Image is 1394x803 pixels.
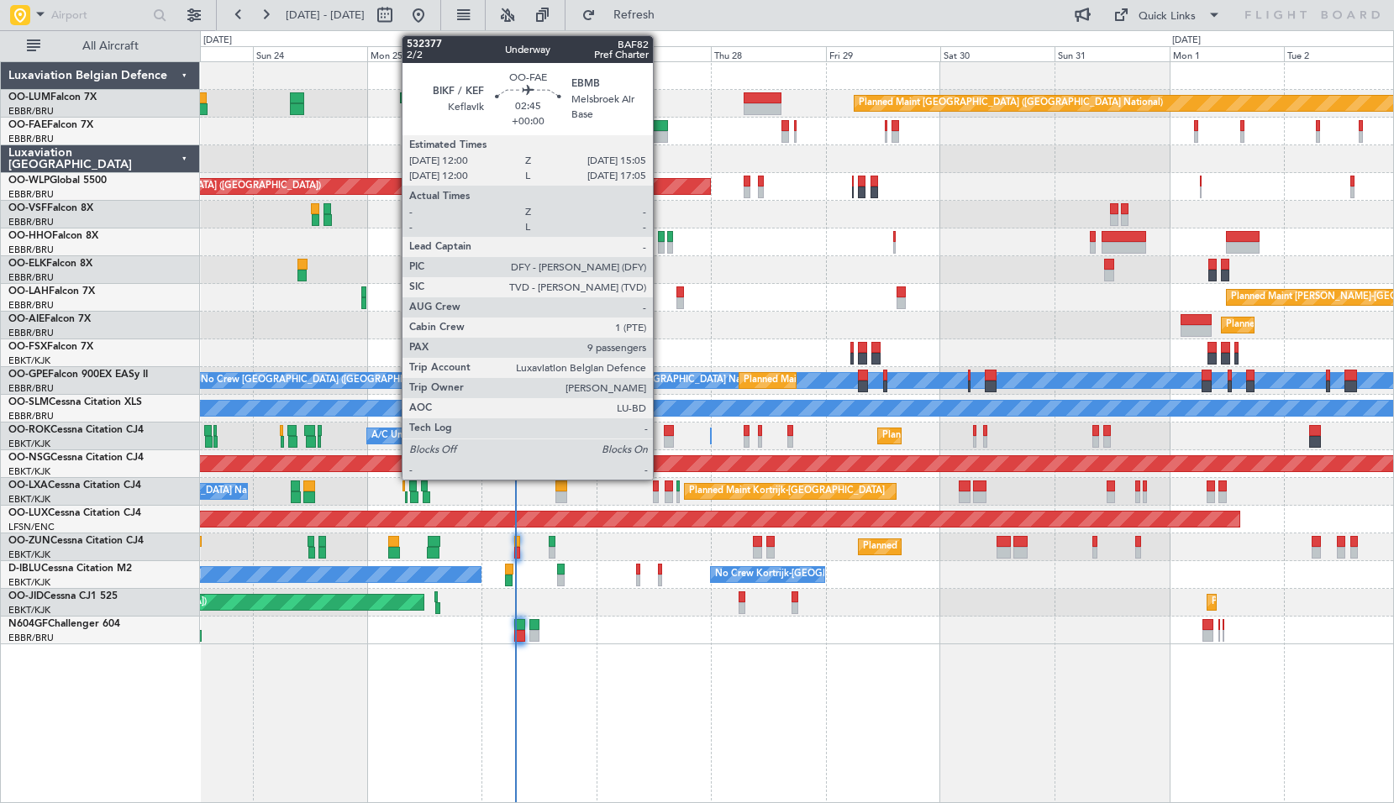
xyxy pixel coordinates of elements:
a: OO-FAEFalcon 7X [8,120,93,130]
a: OO-WLPGlobal 5500 [8,176,107,186]
div: Fri 29 [826,46,940,61]
a: OO-GPEFalcon 900EX EASy II [8,370,148,380]
span: OO-WLP [8,176,50,186]
span: N604GF [8,619,48,629]
div: Planned Maint [GEOGRAPHIC_DATA] ([GEOGRAPHIC_DATA] National) [859,91,1163,116]
span: [DATE] - [DATE] [286,8,365,23]
div: [DATE] [1172,34,1201,48]
div: Planned Maint Kortrijk-[GEOGRAPHIC_DATA] [882,423,1078,449]
a: EBKT/KJK [8,465,50,478]
a: EBKT/KJK [8,604,50,617]
span: All Aircraft [44,40,177,52]
span: OO-VSF [8,203,47,213]
div: Sun 31 [1055,46,1169,61]
a: EBBR/BRU [8,133,54,145]
span: D-IBLU [8,564,41,574]
a: EBBR/BRU [8,188,54,201]
a: EBKT/KJK [8,354,50,367]
div: Sat 30 [940,46,1055,61]
div: Planned Maint [GEOGRAPHIC_DATA] ([GEOGRAPHIC_DATA] National) [744,368,1048,393]
a: EBBR/BRU [8,299,54,312]
a: OO-NSGCessna Citation CJ4 [8,453,144,463]
span: OO-GPE [8,370,48,380]
span: OO-LXA [8,480,48,491]
a: EBKT/KJK [8,548,50,561]
div: Mon 25 [367,46,481,61]
a: EBBR/BRU [8,327,54,339]
a: EBBR/BRU [8,410,54,422]
a: OO-ZUNCessna Citation CJ4 [8,536,144,546]
div: A/C Unavailable [371,423,441,449]
div: Tue 26 [481,46,596,61]
a: LFSN/ENC [8,521,55,533]
div: No Crew [GEOGRAPHIC_DATA] ([GEOGRAPHIC_DATA] National) [487,368,768,393]
a: EBBR/BRU [8,632,54,644]
span: OO-AIE [8,314,45,324]
a: OO-LAHFalcon 7X [8,286,95,297]
div: Sun 24 [253,46,367,61]
a: OO-ELKFalcon 8X [8,259,92,269]
span: OO-FSX [8,342,47,352]
span: OO-ELK [8,259,46,269]
a: EBKT/KJK [8,493,50,506]
span: OO-ZUN [8,536,50,546]
span: OO-LUM [8,92,50,102]
span: OO-NSG [8,453,50,463]
div: No Crew Kortrijk-[GEOGRAPHIC_DATA] [715,562,888,587]
a: EBBR/BRU [8,382,54,395]
a: EBBR/BRU [8,216,54,228]
a: OO-JIDCessna CJ1 525 [8,591,118,601]
a: EBKT/KJK [8,438,50,450]
button: Quick Links [1105,2,1229,29]
div: Quick Links [1139,8,1196,25]
a: OO-LUXCessna Citation CJ4 [8,508,141,518]
button: Refresh [574,2,675,29]
span: OO-SLM [8,397,49,407]
a: OO-LXACessna Citation CJ4 [8,480,141,491]
div: Thu 28 [711,46,825,61]
input: Airport [51,3,148,28]
a: OO-VSFFalcon 8X [8,203,93,213]
div: Mon 1 [1170,46,1284,61]
a: OO-HHOFalcon 8X [8,231,98,241]
span: OO-FAE [8,120,47,130]
a: OO-LUMFalcon 7X [8,92,97,102]
a: EBKT/KJK [8,576,50,589]
span: OO-JID [8,591,44,601]
span: OO-ROK [8,425,50,435]
a: OO-AIEFalcon 7X [8,314,91,324]
a: EBBR/BRU [8,105,54,118]
div: Planned Maint Kortrijk-[GEOGRAPHIC_DATA] [863,534,1059,559]
div: Wed 27 [597,46,711,61]
span: OO-LAH [8,286,49,297]
button: All Aircraft [18,33,182,60]
span: OO-LUX [8,508,48,518]
a: D-IBLUCessna Citation M2 [8,564,132,574]
a: EBBR/BRU [8,244,54,256]
a: OO-FSXFalcon 7X [8,342,93,352]
span: OO-HHO [8,231,52,241]
a: OO-SLMCessna Citation XLS [8,397,142,407]
a: EBBR/BRU [8,271,54,284]
span: Refresh [599,9,670,21]
a: OO-ROKCessna Citation CJ4 [8,425,144,435]
div: Planned Maint Kortrijk-[GEOGRAPHIC_DATA] [689,479,885,504]
a: N604GFChallenger 604 [8,619,120,629]
div: No Crew [GEOGRAPHIC_DATA] ([GEOGRAPHIC_DATA] National) [201,368,482,393]
div: [DATE] [203,34,232,48]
